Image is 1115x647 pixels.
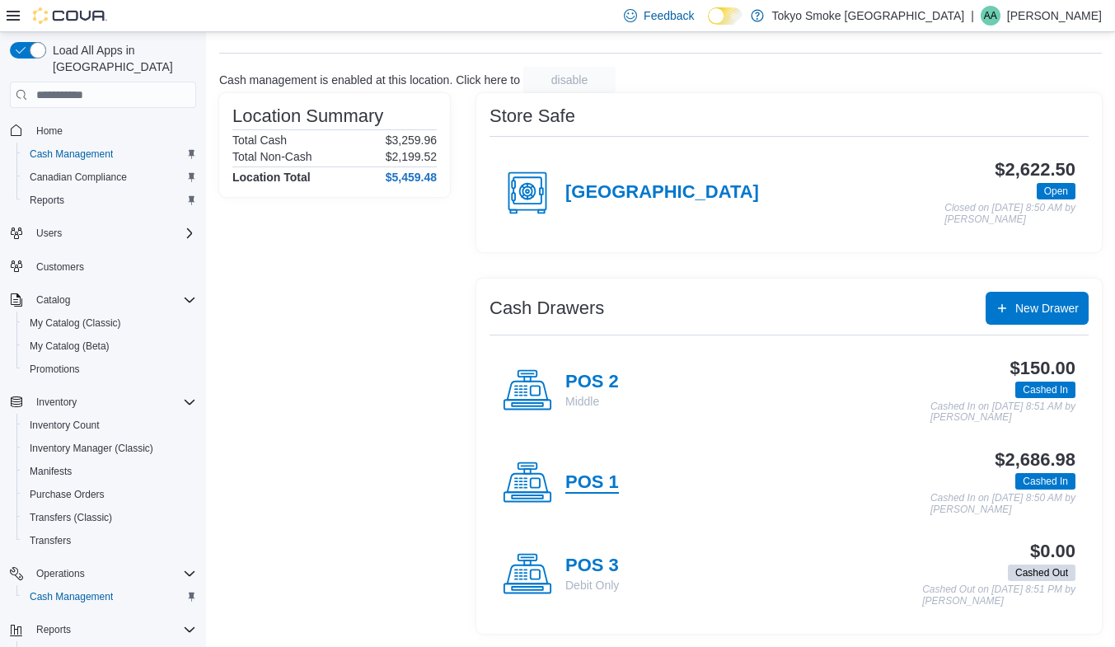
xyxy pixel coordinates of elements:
a: Manifests [23,462,78,481]
a: My Catalog (Beta) [23,336,116,356]
span: Transfers (Classic) [23,508,196,527]
h3: $150.00 [1010,359,1075,378]
button: Cash Management [16,585,203,608]
p: $2,199.52 [386,150,437,163]
span: Users [36,227,62,240]
a: Customers [30,257,91,277]
span: Customers [30,256,196,277]
a: Inventory Count [23,415,106,435]
button: Reports [3,618,203,641]
button: Transfers [16,529,203,552]
span: Cash Management [30,148,113,161]
span: Cash Management [23,144,196,164]
span: Promotions [30,363,80,376]
button: Manifests [16,460,203,483]
a: Inventory Manager (Classic) [23,438,160,458]
button: Reports [30,620,77,640]
h4: POS 1 [565,472,619,494]
h6: Total Cash [232,134,287,147]
span: Canadian Compliance [30,171,127,184]
div: Asia Allen [981,6,1000,26]
span: My Catalog (Classic) [23,313,196,333]
button: My Catalog (Beta) [16,335,203,358]
a: Cash Management [23,144,119,164]
input: Dark Mode [708,7,743,25]
span: My Catalog (Beta) [23,336,196,356]
span: Home [36,124,63,138]
span: Inventory [30,392,196,412]
button: Cash Management [16,143,203,166]
button: Catalog [3,288,203,312]
h3: $2,686.98 [995,450,1075,470]
span: Inventory Count [23,415,196,435]
button: Operations [3,562,203,585]
span: Cashed In [1015,473,1075,490]
button: My Catalog (Classic) [16,312,203,335]
p: Cashed In on [DATE] 8:51 AM by [PERSON_NAME] [930,401,1075,424]
a: Transfers [23,531,77,551]
span: Inventory Manager (Classic) [30,442,153,455]
span: disable [551,72,588,88]
span: Reports [23,190,196,210]
a: Transfers (Classic) [23,508,119,527]
button: New Drawer [986,292,1089,325]
a: My Catalog (Classic) [23,313,128,333]
img: Cova [33,7,107,24]
button: Users [3,222,203,245]
span: Feedback [644,7,694,24]
span: Purchase Orders [23,485,196,504]
a: Canadian Compliance [23,167,134,187]
span: Inventory [36,396,77,409]
h3: Store Safe [490,106,575,126]
span: My Catalog (Beta) [30,340,110,353]
span: Home [30,120,196,140]
span: Cash Management [23,587,196,607]
button: Promotions [16,358,203,381]
button: Inventory [3,391,203,414]
span: Cashed Out [1015,565,1068,580]
span: My Catalog (Classic) [30,316,121,330]
button: Reports [16,189,203,212]
span: Users [30,223,196,243]
button: Catalog [30,290,77,310]
span: Reports [36,623,71,636]
span: Transfers [30,534,71,547]
span: Canadian Compliance [23,167,196,187]
span: Reports [30,194,64,207]
span: Manifests [30,465,72,478]
button: Purchase Orders [16,483,203,506]
span: Transfers [23,531,196,551]
span: Transfers (Classic) [30,511,112,524]
p: $3,259.96 [386,134,437,147]
span: Customers [36,260,84,274]
span: Reports [30,620,196,640]
h4: POS 2 [565,372,619,393]
h3: $2,622.50 [995,160,1075,180]
span: Purchase Orders [30,488,105,501]
p: Cashed Out on [DATE] 8:51 PM by [PERSON_NAME] [922,584,1075,607]
a: Reports [23,190,71,210]
button: Transfers (Classic) [16,506,203,529]
h4: $5,459.48 [386,171,437,184]
span: Operations [36,567,85,580]
a: Purchase Orders [23,485,111,504]
span: Manifests [23,462,196,481]
span: Cashed In [1015,382,1075,398]
p: [PERSON_NAME] [1007,6,1102,26]
p: Tokyo Smoke [GEOGRAPHIC_DATA] [772,6,965,26]
p: | [971,6,974,26]
span: Operations [30,564,196,584]
p: Debit Only [565,577,619,593]
span: Catalog [30,290,196,310]
a: Cash Management [23,587,119,607]
span: Open [1044,184,1068,199]
h3: Cash Drawers [490,298,604,318]
span: New Drawer [1015,300,1079,316]
button: Inventory Manager (Classic) [16,437,203,460]
a: Home [30,121,69,141]
span: Cash Management [30,590,113,603]
h4: [GEOGRAPHIC_DATA] [565,182,759,204]
h4: Location Total [232,171,311,184]
button: Home [3,118,203,142]
span: Open [1037,183,1075,199]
